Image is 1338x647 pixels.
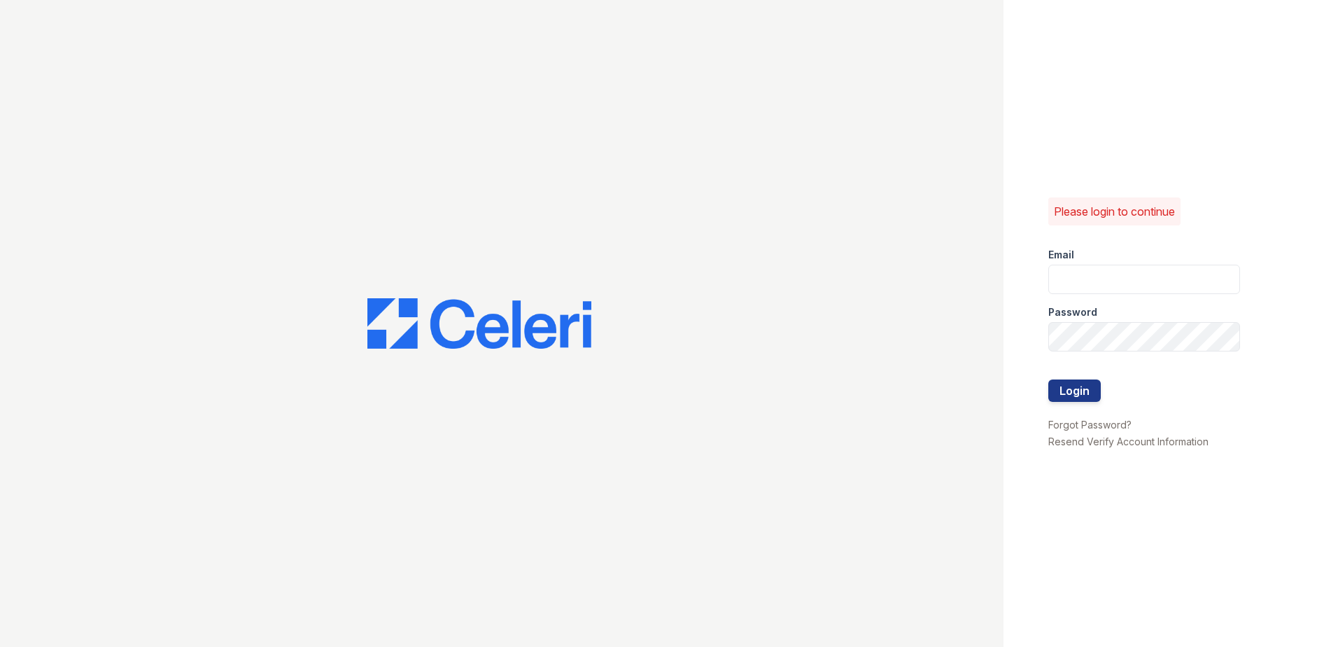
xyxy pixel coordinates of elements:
img: CE_Logo_Blue-a8612792a0a2168367f1c8372b55b34899dd931a85d93a1a3d3e32e68fde9ad4.png [367,298,591,349]
button: Login [1048,380,1101,402]
label: Password [1048,305,1097,319]
label: Email [1048,248,1074,262]
a: Resend Verify Account Information [1048,436,1209,447]
p: Please login to continue [1054,203,1175,220]
a: Forgot Password? [1048,419,1132,431]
